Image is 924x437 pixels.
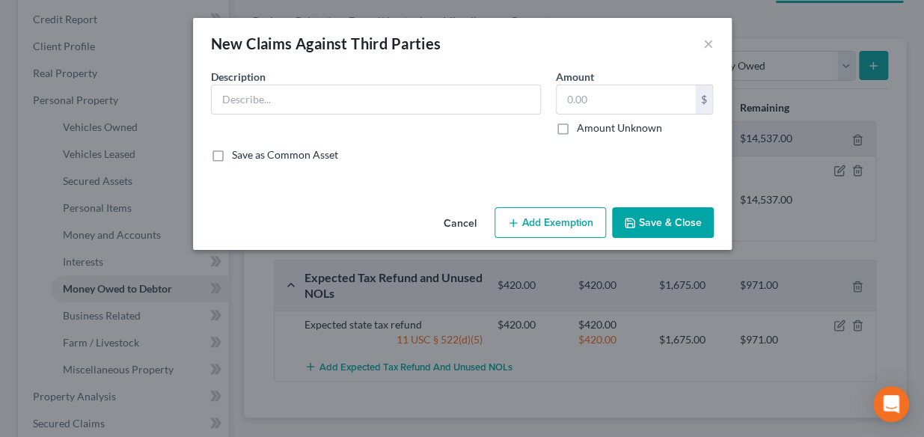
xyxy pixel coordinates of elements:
label: Amount Unknown [577,120,662,135]
span: Description [211,70,266,83]
button: Cancel [432,209,489,239]
div: Open Intercom Messenger [873,386,909,422]
div: $ [695,85,713,114]
div: New Claims Against Third Parties [211,33,441,54]
button: × [703,34,714,52]
label: Amount [556,69,594,85]
button: Add Exemption [495,207,606,239]
label: Save as Common Asset [232,147,338,162]
button: Save & Close [612,207,714,239]
input: 0.00 [557,85,695,114]
input: Describe... [212,85,540,114]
